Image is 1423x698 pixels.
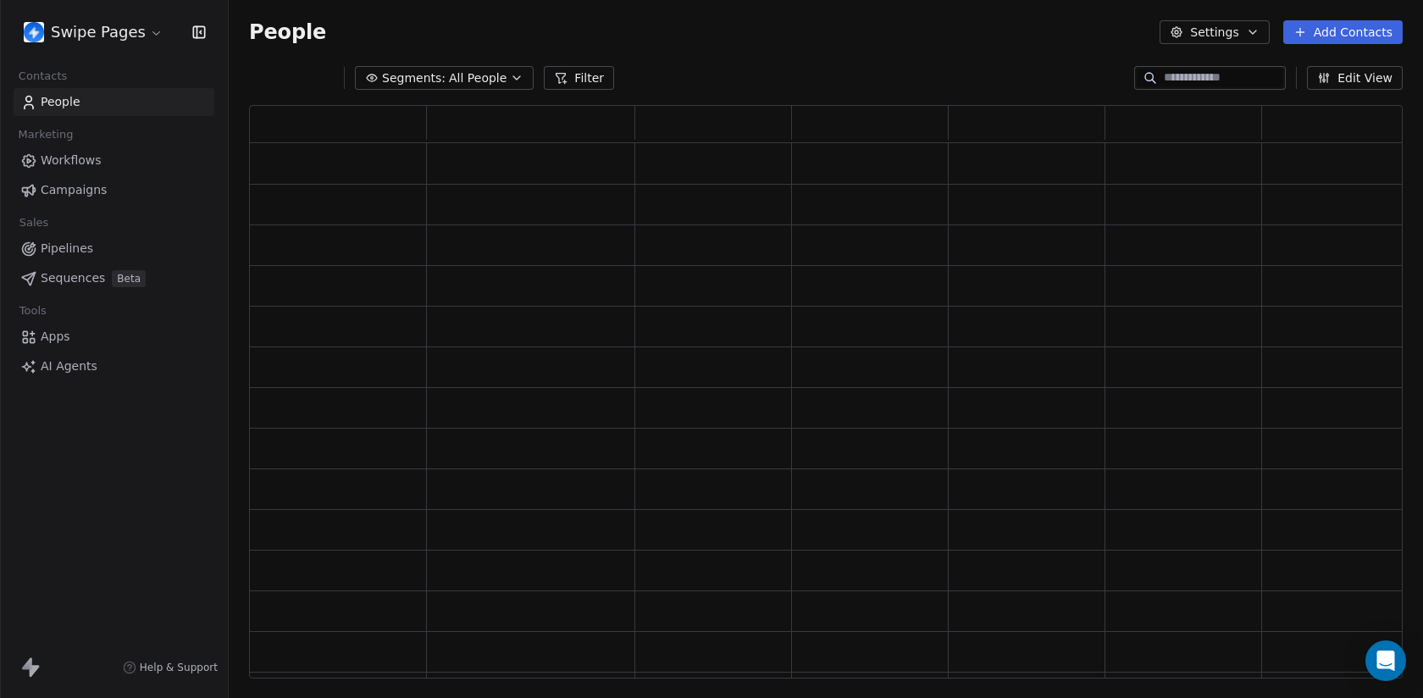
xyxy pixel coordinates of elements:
[449,69,507,87] span: All People
[12,298,53,324] span: Tools
[14,352,214,380] a: AI Agents
[20,18,167,47] button: Swipe Pages
[250,143,1419,679] div: grid
[12,210,56,235] span: Sales
[41,152,102,169] span: Workflows
[14,235,214,263] a: Pipelines
[41,93,80,111] span: People
[11,122,80,147] span: Marketing
[41,328,70,346] span: Apps
[24,22,44,42] img: user_01J93QE9VH11XXZQZDP4TWZEES.jpg
[1283,20,1403,44] button: Add Contacts
[51,21,146,43] span: Swipe Pages
[1307,66,1403,90] button: Edit View
[544,66,614,90] button: Filter
[11,64,75,89] span: Contacts
[14,264,214,292] a: SequencesBeta
[249,19,326,45] span: People
[41,269,105,287] span: Sequences
[123,661,218,674] a: Help & Support
[1365,640,1406,681] div: Open Intercom Messenger
[382,69,446,87] span: Segments:
[14,176,214,204] a: Campaigns
[41,240,93,258] span: Pipelines
[112,270,146,287] span: Beta
[14,147,214,174] a: Workflows
[41,357,97,375] span: AI Agents
[140,661,218,674] span: Help & Support
[14,88,214,116] a: People
[14,323,214,351] a: Apps
[41,181,107,199] span: Campaigns
[1160,20,1269,44] button: Settings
